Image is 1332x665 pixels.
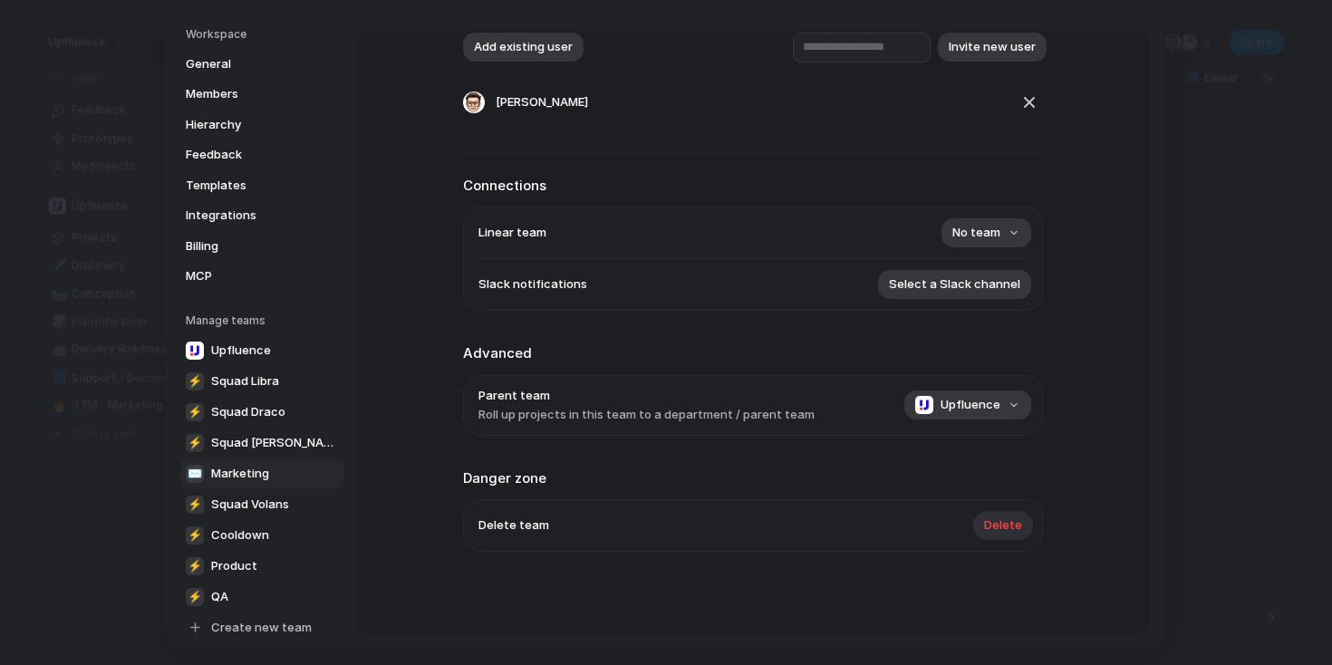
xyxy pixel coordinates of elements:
[186,237,302,255] span: Billing
[64,82,169,101] div: [PERSON_NAME]
[64,64,632,79] span: We really love the tool and I feel that if we select any other ones, we will be disappointed
[478,276,587,294] span: Slack notifications
[186,557,204,575] div: ⚡
[64,198,597,213] span: Easily build feedbacks pipelines from external sources (ie. from forms, surveys, etc)
[173,216,224,235] div: • [DATE]
[186,116,302,134] span: Hierarchy
[64,149,169,168] div: [PERSON_NAME]
[318,7,351,40] div: Close
[180,262,338,291] a: MCP
[64,131,257,146] span: Thank you, it fixed the issue :)
[478,387,815,405] span: Parent team
[21,63,57,100] img: Profile image for Simon
[211,619,312,637] span: Create new team
[180,336,343,365] a: Upfluence
[64,216,169,235] div: [PERSON_NAME]
[180,398,343,427] a: ⚡Squad Draco
[463,33,584,62] button: Add existing user
[211,372,279,390] span: Squad Libra
[941,397,1000,415] span: Upfluence
[134,8,232,39] h1: Messages
[211,342,271,360] span: Upfluence
[180,521,343,550] a: ⚡Cooldown
[186,177,302,195] span: Templates
[211,403,285,421] span: Squad Draco
[186,526,204,545] div: ⚡
[478,225,546,243] span: Linear team
[180,171,338,200] a: Templates
[186,588,204,606] div: ⚡
[186,85,302,103] span: Members
[478,517,549,535] span: Delete team
[173,82,232,101] div: • 20h ago
[180,367,343,396] a: ⚡Squad Libra
[463,176,1043,197] h2: Connections
[186,146,302,164] span: Feedback
[984,517,1022,535] span: Delete
[186,313,338,329] h5: Manage teams
[180,80,338,109] a: Members
[878,270,1031,299] button: Select a Slack channel
[180,429,343,458] a: ⚡Squad [PERSON_NAME]
[463,468,1043,489] h2: Danger zone
[496,93,588,111] span: [PERSON_NAME]
[904,390,1031,419] button: Upfluence
[952,225,1000,243] span: No team
[211,434,338,452] span: Squad [PERSON_NAME]
[211,465,269,483] span: Marketing
[180,111,338,140] a: Hierarchy
[186,465,204,483] div: ✉️
[941,218,1031,247] button: No team
[180,459,343,488] a: ✉️Marketing
[180,490,343,519] a: ⚡Squad Volans
[186,267,302,285] span: MCP
[173,149,224,168] div: • [DATE]
[180,140,338,169] a: Feedback
[211,496,289,514] span: Squad Volans
[211,588,228,606] span: QA
[463,343,1043,364] h2: Advanced
[186,372,204,390] div: ⚡
[889,276,1020,294] span: Select a Slack channel
[186,26,338,43] h5: Workspace
[180,552,343,581] a: ⚡Product
[186,403,204,421] div: ⚡
[211,557,257,575] span: Product
[186,207,302,225] span: Integrations
[180,201,338,230] a: Integrations
[180,613,343,642] a: Create new team
[938,33,1047,62] button: Invite new user
[186,55,302,73] span: General
[83,564,279,600] button: Send us a message
[180,50,338,79] a: General
[180,232,338,261] a: Billing
[478,406,815,424] span: Roll up projects in this team to a department / parent team
[186,496,204,514] div: ⚡
[180,583,343,612] a: ⚡QA
[211,526,269,545] span: Cooldown
[21,130,57,167] img: Profile image for Simon
[21,198,57,234] img: Profile image for Simon
[973,511,1033,540] button: Delete
[186,434,204,452] div: ⚡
